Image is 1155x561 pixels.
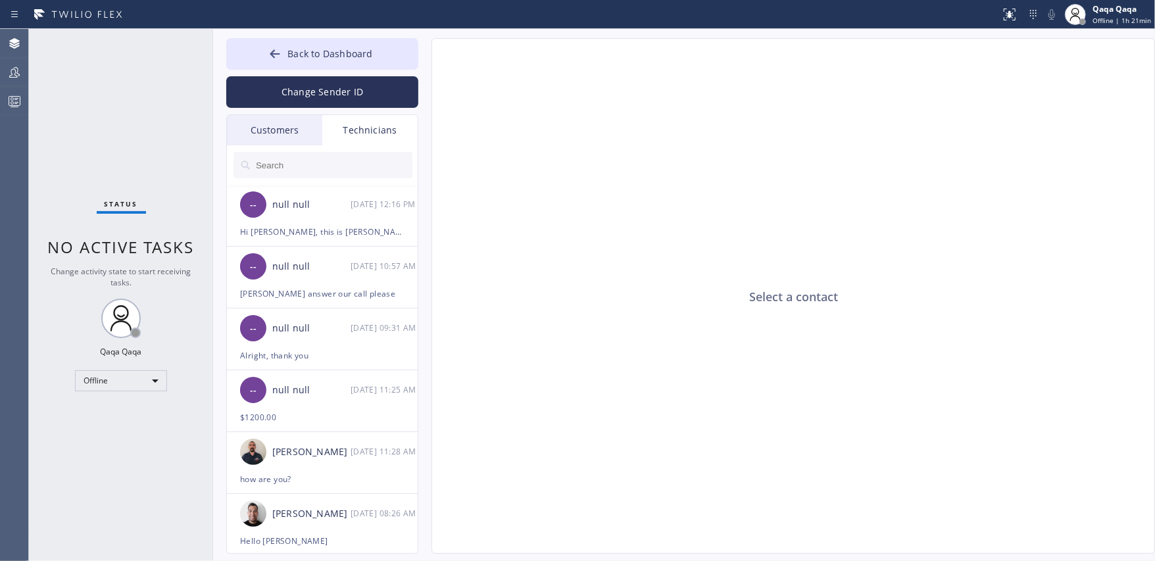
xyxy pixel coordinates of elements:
[322,115,418,145] div: Technicians
[272,445,351,460] div: [PERSON_NAME]
[240,439,266,465] img: 66a6aad5e4261149447b793a8965d3df.jpg
[240,348,405,363] div: Alright, thank you
[48,236,195,258] span: No active tasks
[101,346,142,357] div: Qaqa Qaqa
[255,152,412,178] input: Search
[250,197,257,212] span: --
[272,321,351,336] div: null null
[250,321,257,336] span: --
[1093,3,1151,14] div: Qaqa Qaqa
[351,258,419,274] div: 08/11/2025 9:57 AM
[75,370,167,391] div: Offline
[1043,5,1061,24] button: Mute
[240,410,405,425] div: $1200.00
[226,38,418,70] button: Back to Dashboard
[250,259,257,274] span: --
[351,320,419,335] div: 07/08/2025 9:31 AM
[250,383,257,398] span: --
[240,224,405,239] div: Hi [PERSON_NAME], this is [PERSON_NAME] from Home Alliance Dispatcher, I just wanted to ask if yo...
[105,199,138,208] span: Status
[351,382,419,397] div: 07/03/2025 9:25 AM
[351,444,419,459] div: 07/02/2025 9:28 AM
[1093,16,1151,25] span: Offline | 1h 21min
[240,472,405,487] div: how are you?
[240,286,405,301] div: [PERSON_NAME] answer our call please
[287,47,372,60] span: Back to Dashboard
[272,197,351,212] div: null null
[240,533,405,549] div: Hello [PERSON_NAME]
[351,506,419,521] div: 06/11/2025 9:26 AM
[272,506,351,522] div: [PERSON_NAME]
[227,115,322,145] div: Customers
[272,259,351,274] div: null null
[272,383,351,398] div: null null
[351,197,419,212] div: 08/22/2025 9:16 AM
[51,266,191,288] span: Change activity state to start receiving tasks.
[226,76,418,108] button: Change Sender ID
[240,500,266,527] img: 431c4dd80735c2c17ebcbfc1513643d5.jpg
